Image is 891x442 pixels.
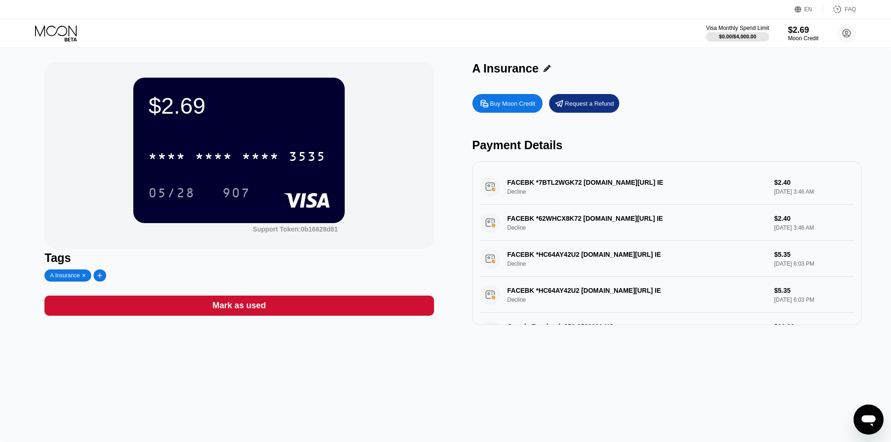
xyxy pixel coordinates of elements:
[719,34,756,39] div: $0.00 / $4,000.00
[289,150,326,165] div: 3535
[804,6,812,13] div: EN
[706,25,769,42] div: Visa Monthly Spend Limit$0.00/$4,000.00
[215,181,257,204] div: 907
[549,94,619,113] div: Request a Refund
[788,35,819,42] div: Moon Credit
[472,62,539,75] div: A Insurance
[823,5,856,14] div: FAQ
[795,5,823,14] div: EN
[141,181,202,204] div: 05/28
[44,296,434,316] div: Mark as used
[854,405,884,435] iframe: Button to launch messaging window
[148,187,195,202] div: 05/28
[845,6,856,13] div: FAQ
[490,100,536,108] div: Buy Moon Credit
[50,272,80,279] div: A Insurance
[222,187,250,202] div: 907
[788,25,819,35] div: $2.69
[706,25,769,31] div: Visa Monthly Spend Limit
[212,300,266,311] div: Mark as used
[565,100,614,108] div: Request a Refund
[472,94,543,113] div: Buy Moon Credit
[253,225,338,233] div: Support Token: 0b16628d81
[148,93,330,119] div: $2.69
[44,251,434,265] div: Tags
[472,138,862,152] div: Payment Details
[788,25,819,42] div: $2.69Moon Credit
[253,225,338,233] div: Support Token:0b16628d81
